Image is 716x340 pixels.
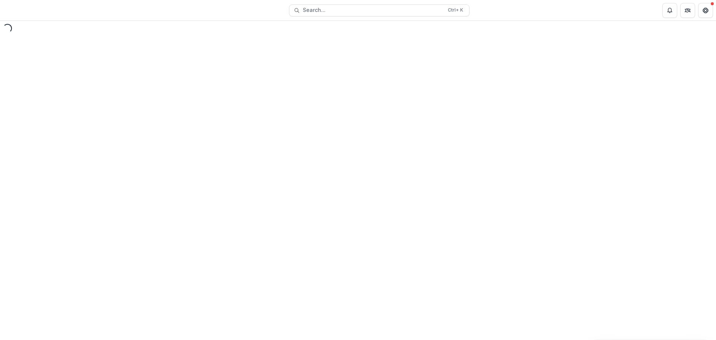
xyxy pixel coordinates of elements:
[680,3,695,18] button: Partners
[446,6,465,14] div: Ctrl + K
[289,4,470,16] button: Search...
[303,7,443,13] span: Search...
[662,3,677,18] button: Notifications
[698,3,713,18] button: Get Help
